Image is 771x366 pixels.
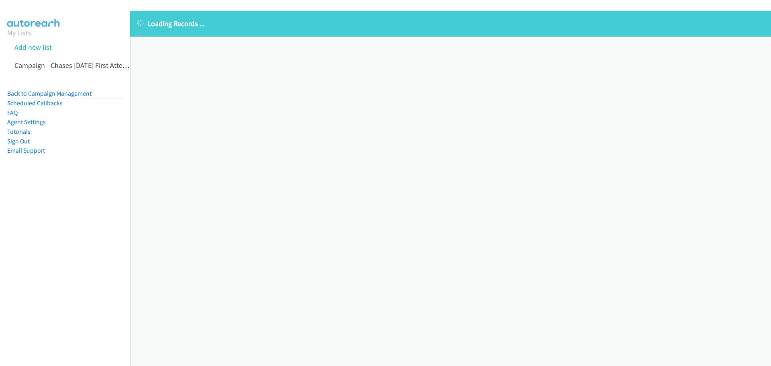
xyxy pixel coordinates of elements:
[137,18,764,29] p: Loading Records ...
[7,118,46,126] a: Agent Settings
[7,137,30,145] a: Sign Out
[7,128,31,135] a: Tutorials
[7,28,31,37] a: My Lists
[7,147,45,154] a: Email Support
[7,109,18,117] a: FAQ
[14,43,52,52] a: Add new list
[7,90,92,97] a: Back to Campaign Management
[14,61,138,70] a: Campaign - Chases [DATE] First Attempts
[7,99,63,107] a: Scheduled Callbacks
